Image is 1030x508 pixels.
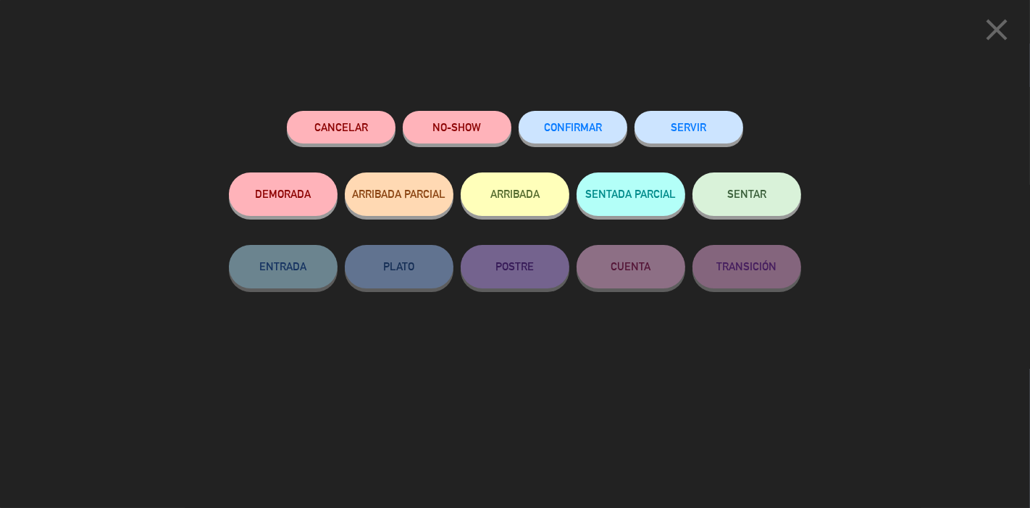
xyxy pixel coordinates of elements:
[353,188,446,200] span: ARRIBADA PARCIAL
[692,172,801,216] button: SENTAR
[727,188,766,200] span: SENTAR
[692,245,801,288] button: TRANSICIÓN
[974,11,1019,54] button: close
[345,245,453,288] button: PLATO
[979,12,1015,48] i: close
[403,111,511,143] button: NO-SHOW
[345,172,453,216] button: ARRIBADA PARCIAL
[287,111,395,143] button: Cancelar
[519,111,627,143] button: CONFIRMAR
[544,121,602,133] span: CONFIRMAR
[229,245,338,288] button: ENTRADA
[461,245,569,288] button: POSTRE
[577,245,685,288] button: CUENTA
[229,172,338,216] button: DEMORADA
[461,172,569,216] button: ARRIBADA
[635,111,743,143] button: SERVIR
[577,172,685,216] button: SENTADA PARCIAL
